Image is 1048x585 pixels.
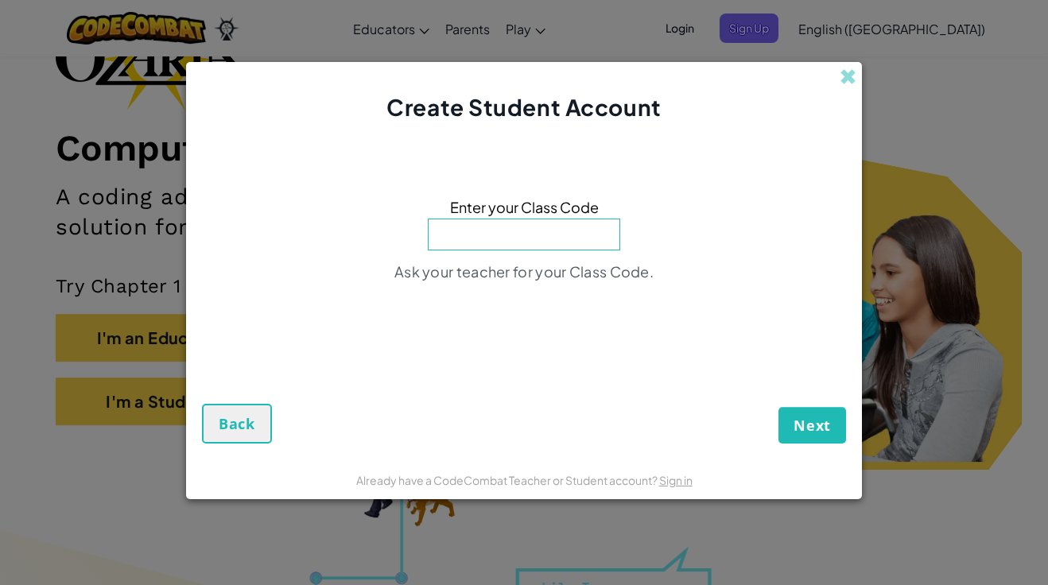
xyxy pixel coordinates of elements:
[202,404,272,444] button: Back
[356,473,659,487] span: Already have a CodeCombat Teacher or Student account?
[794,416,831,435] span: Next
[386,93,661,121] span: Create Student Account
[450,196,599,219] span: Enter your Class Code
[394,262,654,281] span: Ask your teacher for your Class Code.
[778,407,846,444] button: Next
[219,414,255,433] span: Back
[659,473,693,487] a: Sign in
